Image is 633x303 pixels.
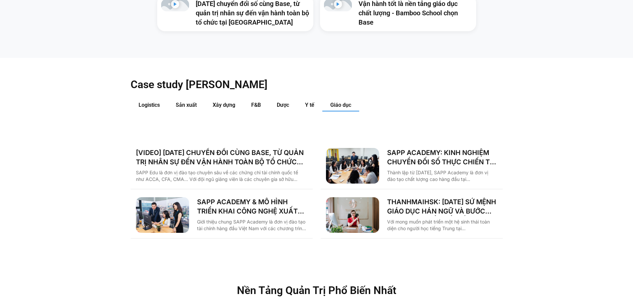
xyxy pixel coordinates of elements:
[326,197,379,233] img: Thanh Mai HSK chuyển đổi số cùng base
[387,169,497,183] p: Thành lập từ [DATE], SAPP Academy là đơn vị đào tạo chất lượng cao hàng đầu tại [GEOGRAPHIC_DATA]...
[387,219,497,232] p: Với mong muốn phát triển một hệ sinh thái toàn diện cho người học tiếng Trung tại [GEOGRAPHIC_DAT...
[213,102,235,108] span: Xây dựng
[176,102,197,108] span: Sản xuất
[175,285,458,296] h2: Nền Tảng Quản Trị Phổ Biến Nhất
[136,169,307,183] p: SAPP Edu là đơn vị đào tạo chuyên sâu về các chứng chỉ tài chính quốc tế như ACCA, CFA, CMA… Với ...
[139,102,160,108] span: Logistics
[330,102,351,108] span: Giáo dục
[131,78,503,91] h2: Case study [PERSON_NAME]
[197,219,307,232] p: Giới thiệu chung SAPP Academy là đơn vị đào tạo tài chính hàng đầu Việt Nam với các chương trình ...
[197,197,307,216] a: SAPP ACADEMY & MÔ HÌNH TRIỂN KHAI CÔNG NGHỆ XUẤT PHÁT TỪ TƯ DUY QUẢN TRỊ
[131,99,503,238] div: Các tab. Mở mục bằng phím Enter hoặc Space, đóng bằng phím Esc và di chuyển bằng các phím mũi tên.
[387,197,497,216] a: THANHMAIHSK: [DATE] SỨ MỆNH GIÁO DỤC HÁN NGỮ VÀ BƯỚC NGOẶT CHUYỂN ĐỔI SỐ
[277,102,289,108] span: Dược
[251,102,261,108] span: F&B
[305,102,314,108] span: Y tế
[387,148,497,167] a: SAPP ACADEMY: KINH NGHIỆM CHUYỂN ĐỐI SỐ THỰC CHIẾN TỪ TƯ DUY QUẢN TRỊ VỮNG
[136,148,307,167] a: [VIDEO] [DATE] CHUYỂN ĐỔI CÙNG BASE, TỪ QUẢN TRỊ NHÂN SỰ ĐẾN VẬN HÀNH TOÀN BỘ TỔ CHỨC TẠI [GEOGRA...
